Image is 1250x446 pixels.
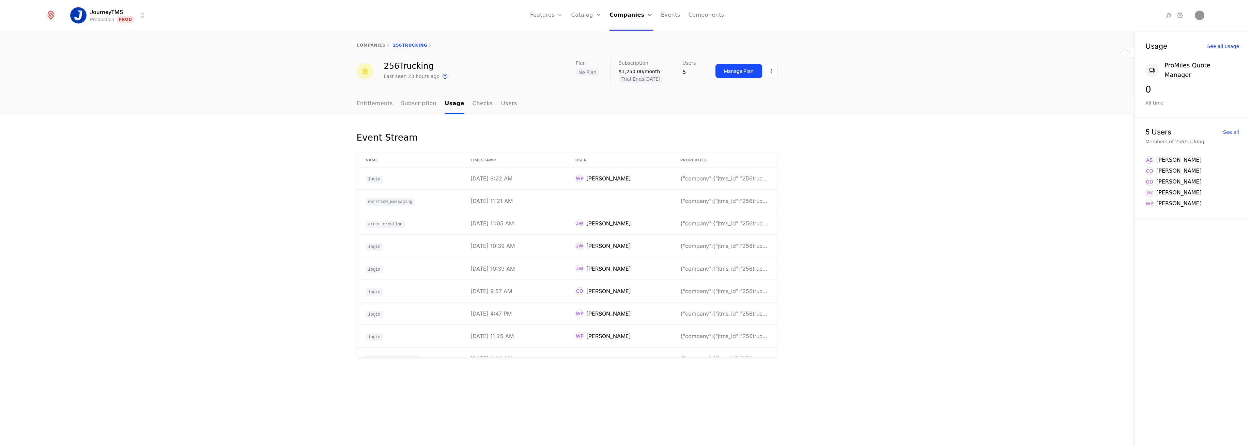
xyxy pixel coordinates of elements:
[680,198,769,204] div: {"company":{"jtms_id":"256trucking_09910d83-1b27-4
[680,288,769,294] div: {"company":{"jtms_id":"256trucking_09910d83-1b27-4
[1156,200,1202,208] div: [PERSON_NAME]
[619,75,663,83] span: Trial Ends [DATE]
[90,8,123,16] span: JourneyTMS
[586,265,631,273] div: [PERSON_NAME]
[90,16,114,23] div: Production
[682,61,696,65] span: Users
[575,242,584,250] div: JW
[357,94,393,114] a: Entitlements
[470,176,512,181] div: [DATE] 9:22 AM
[366,266,383,273] span: login
[470,266,515,271] div: [DATE] 10:39 AM
[1145,61,1239,80] button: ProMiles Quote Manager
[357,94,517,114] ul: Choose Sub Page
[586,309,631,318] div: [PERSON_NAME]
[70,7,87,23] img: JourneyTMS
[586,287,631,295] div: [PERSON_NAME]
[470,356,512,361] div: [DATE] 6:26 AM
[1145,99,1239,106] div: All time
[366,243,383,251] span: login
[1145,128,1171,136] div: 5 Users
[1207,44,1239,49] div: See all usage
[366,288,383,296] span: login
[586,174,631,182] div: [PERSON_NAME]
[586,219,631,227] div: [PERSON_NAME]
[586,332,631,340] div: [PERSON_NAME]
[357,131,418,144] div: Event Stream
[1165,11,1173,19] a: Integrations
[765,64,778,78] button: Select action
[575,219,584,227] div: JW
[680,333,769,339] div: {"company":{"jtms_id":"256trucking_09910d83-1b27-4
[470,221,514,226] div: [DATE] 11:05 AM
[470,288,512,294] div: [DATE] 9:57 AM
[470,333,514,339] div: [DATE] 11:25 AM
[586,242,631,250] div: [PERSON_NAME]
[1145,138,1239,145] div: Members of 256Trucking
[1164,61,1239,80] div: ProMiles Quote Manager
[1156,178,1202,186] div: [PERSON_NAME]
[357,153,462,168] th: Name
[366,176,383,183] span: login
[1156,167,1202,175] div: [PERSON_NAME]
[1145,43,1167,50] div: Usage
[470,311,512,316] div: [DATE] 4:47 PM
[445,94,464,114] a: Usage
[576,68,599,76] span: No Plan
[680,243,769,249] div: {"company":{"jtms_id":"256trucking_09910d83-1b27-4
[1145,189,1154,197] div: JW
[1145,167,1154,175] div: CO
[357,94,778,114] nav: Main
[366,333,383,341] span: login
[680,311,769,316] div: {"company":{"jtms_id":"256trucking_09910d83-1b27-4
[680,176,769,181] div: {"company":{"jtms_id":"256trucking_09910d83-1b27-4
[575,174,584,182] div: WP
[567,153,672,168] th: User
[366,356,420,363] span: terminal_driver_sync
[462,153,567,168] th: timestamp
[1145,156,1154,164] div: AB
[724,68,754,75] div: Manage Plan
[575,265,584,273] div: JW
[680,266,769,271] div: {"company":{"jtms_id":"256trucking_09910d83-1b27-4
[1176,11,1184,19] a: Settings
[1145,200,1154,208] div: WP
[619,68,663,75] div: $1,250.00/month
[501,94,517,114] a: Users
[575,287,584,295] div: CO
[575,309,584,318] div: WP
[357,43,386,48] a: companies
[366,221,405,228] span: order_creation
[357,63,373,79] img: 256Trucking
[1195,11,1204,20] img: Walker Probasco
[619,61,648,65] span: Subscription
[473,94,493,114] a: Checks
[1223,130,1239,134] div: See all
[117,16,134,23] span: Prod
[470,198,513,204] div: [DATE] 11:21 AM
[680,356,769,361] div: {"company":{"jtms_id":"256trucking_09910d83-1b27-4
[72,8,146,23] button: Select environment
[366,311,383,318] span: login
[1195,11,1204,20] button: Open user button
[384,62,449,70] div: 256Trucking
[1145,178,1154,186] div: GD
[575,332,584,340] div: WP
[401,94,436,114] a: Subscription
[576,61,586,65] span: Plan
[470,243,515,249] div: [DATE] 10:39 AM
[366,198,415,206] span: workflow_messaging
[1145,85,1239,94] div: 0
[1156,156,1202,164] div: [PERSON_NAME]
[682,68,696,76] div: 5
[672,153,777,168] th: Properties
[715,64,762,78] button: Manage Plan
[680,221,769,226] div: {"company":{"jtms_id":"256trucking_09910d83-1b27-4
[1156,189,1202,197] div: [PERSON_NAME]
[384,73,440,80] div: Last seen 23 hours ago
